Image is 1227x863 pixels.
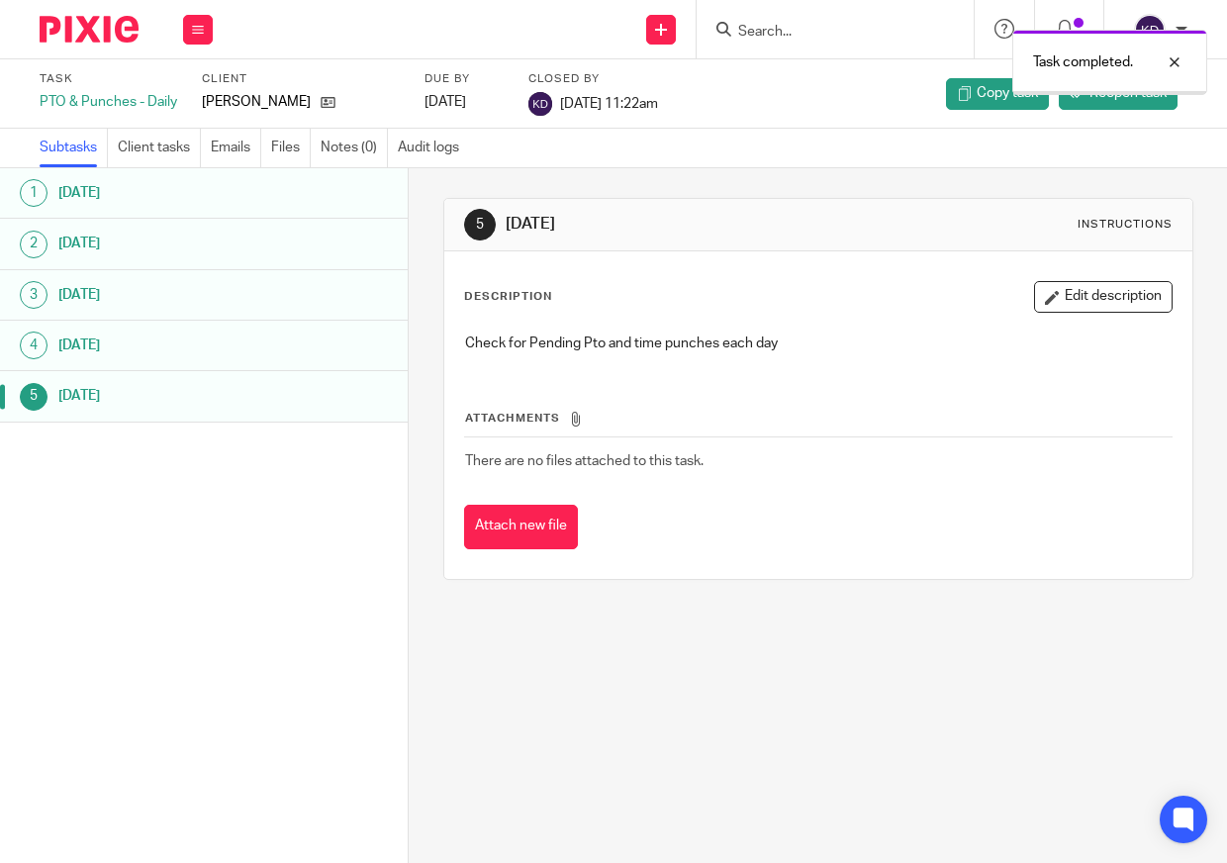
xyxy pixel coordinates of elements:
[20,231,47,258] div: 2
[271,129,311,167] a: Files
[58,331,278,360] h1: [DATE]
[528,92,552,116] img: svg%3E
[321,129,388,167] a: Notes (0)
[20,332,47,359] div: 4
[464,289,552,305] p: Description
[560,97,658,111] span: [DATE] 11:22am
[1134,14,1166,46] img: svg%3E
[202,71,400,87] label: Client
[465,334,1172,353] p: Check for Pending Pto and time punches each day
[528,71,658,87] label: Closed by
[58,280,278,310] h1: [DATE]
[465,454,704,468] span: There are no files attached to this task.
[58,178,278,208] h1: [DATE]
[20,179,47,207] div: 1
[58,381,278,411] h1: [DATE]
[465,413,560,424] span: Attachments
[464,505,578,549] button: Attach new file
[425,71,504,87] label: Due by
[40,16,139,43] img: Pixie
[425,92,504,112] div: [DATE]
[506,214,860,235] h1: [DATE]
[211,129,261,167] a: Emails
[118,129,201,167] a: Client tasks
[1078,217,1173,233] div: Instructions
[58,229,278,258] h1: [DATE]
[40,71,177,87] label: Task
[1034,281,1173,313] button: Edit description
[1033,52,1133,72] p: Task completed.
[40,129,108,167] a: Subtasks
[20,281,47,309] div: 3
[40,92,177,112] div: PTO & Punches - Daily
[464,209,496,240] div: 5
[202,92,311,112] p: [PERSON_NAME]
[398,129,469,167] a: Audit logs
[20,383,47,411] div: 5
